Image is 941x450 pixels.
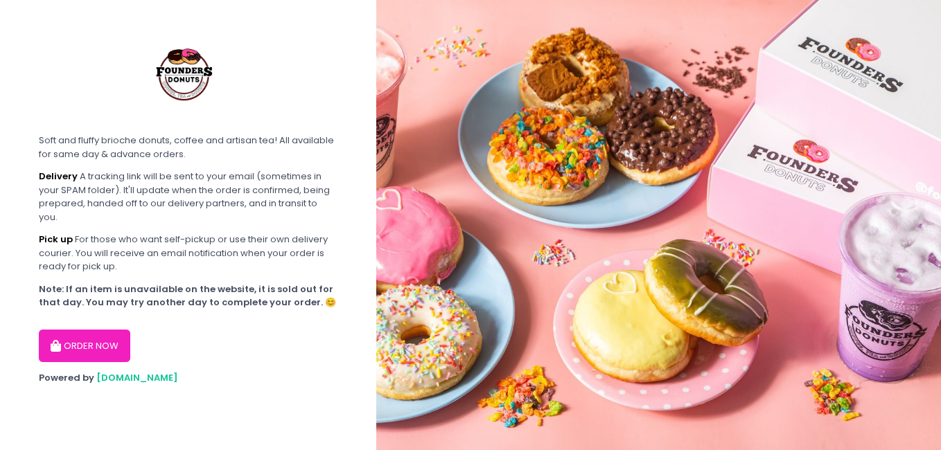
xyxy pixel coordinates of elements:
button: ORDER NOW [39,330,130,363]
a: [DOMAIN_NAME] [96,371,178,384]
b: Pick up [39,233,73,246]
div: Note: If an item is unavailable on the website, it is sold out for that day. You may try another ... [39,282,337,309]
img: Founders Donuts [134,21,238,125]
div: A tracking link will be sent to your email (sometimes in your SPAM folder). It'll update when the... [39,170,337,224]
div: Soft and fluffy brioche donuts, coffee and artisan tea! All available for same day & advance orders. [39,134,337,161]
b: Delivery [39,170,78,183]
div: Powered by [39,371,337,385]
div: For those who want self-pickup or use their own delivery courier. You will receive an email notif... [39,233,337,273]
